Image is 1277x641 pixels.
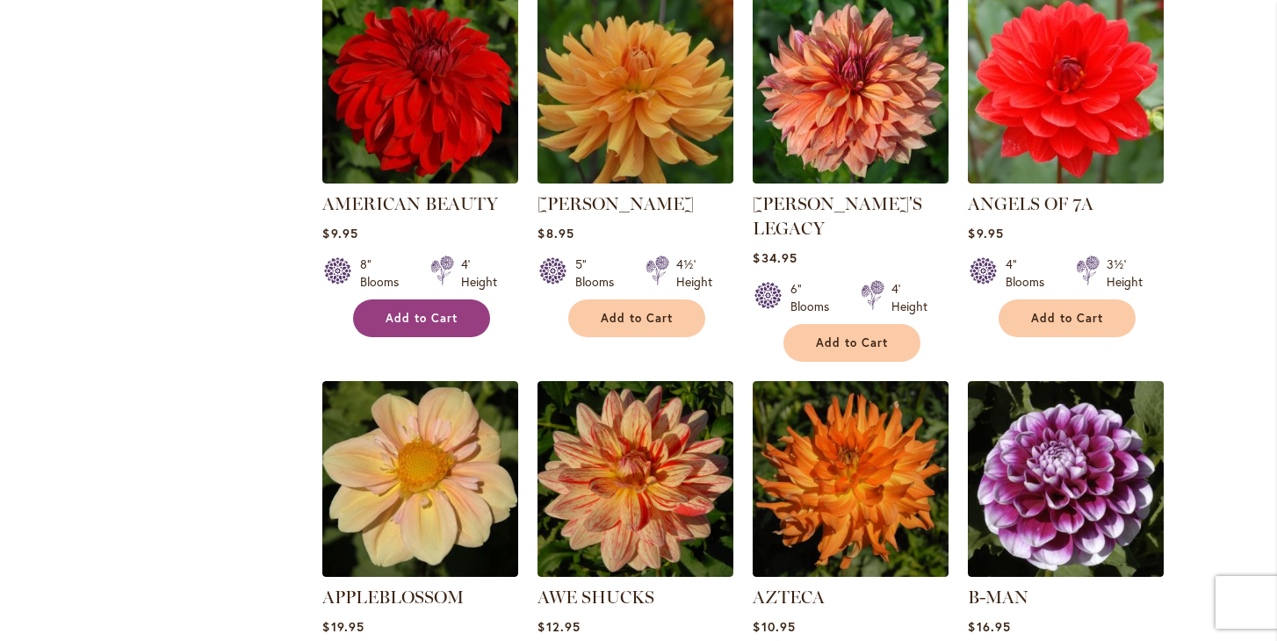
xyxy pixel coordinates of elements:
div: 6" Blooms [790,280,840,315]
span: Add to Cart [816,335,888,350]
button: Add to Cart [999,299,1136,337]
span: $34.95 [753,249,797,266]
div: 5" Blooms [575,256,624,291]
a: AWE SHUCKS [537,564,733,580]
a: AWE SHUCKS [537,587,654,608]
span: Add to Cart [386,311,458,326]
div: 4' Height [891,280,927,315]
span: $8.95 [537,225,574,241]
a: APPLEBLOSSOM [322,564,518,580]
a: B-MAN [968,564,1164,580]
span: Add to Cart [1031,311,1103,326]
img: AWE SHUCKS [537,381,733,577]
img: B-MAN [968,381,1164,577]
span: $16.95 [968,618,1010,635]
span: $12.95 [537,618,580,635]
button: Add to Cart [353,299,490,337]
img: APPLEBLOSSOM [322,381,518,577]
a: AMERICAN BEAUTY [322,193,498,214]
span: $10.95 [753,618,795,635]
button: Add to Cart [783,324,920,362]
a: AZTECA [753,564,949,580]
button: Add to Cart [568,299,705,337]
a: Andy's Legacy [753,170,949,187]
span: $19.95 [322,618,364,635]
a: ANDREW CHARLES [537,170,733,187]
div: 4" Blooms [1006,256,1055,291]
span: $9.95 [322,225,357,241]
a: [PERSON_NAME] [537,193,694,214]
div: 8" Blooms [360,256,409,291]
a: [PERSON_NAME]'S LEGACY [753,193,922,239]
span: Add to Cart [601,311,673,326]
iframe: Launch Accessibility Center [13,579,62,628]
a: ANGELS OF 7A [968,193,1093,214]
a: ANGELS OF 7A [968,170,1164,187]
a: APPLEBLOSSOM [322,587,464,608]
div: 4' Height [461,256,497,291]
span: $9.95 [968,225,1003,241]
a: AMERICAN BEAUTY [322,170,518,187]
img: AZTECA [753,381,949,577]
a: AZTECA [753,587,825,608]
a: B-MAN [968,587,1028,608]
div: 3½' Height [1107,256,1143,291]
div: 4½' Height [676,256,712,291]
